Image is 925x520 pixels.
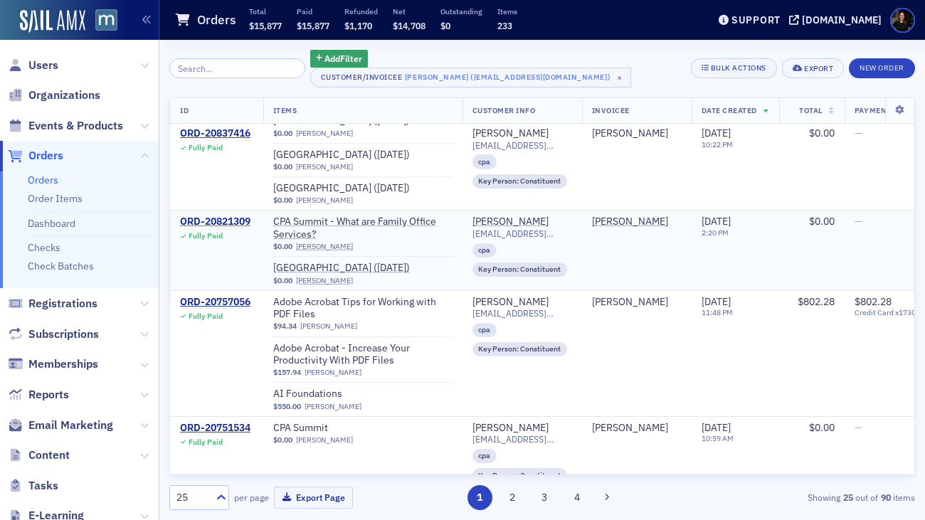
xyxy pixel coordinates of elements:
strong: 25 [840,491,855,504]
a: [PERSON_NAME] [296,129,353,138]
span: Add Filter [324,52,362,65]
span: $0.00 [809,421,835,434]
a: [PERSON_NAME] [296,435,353,445]
a: Tasks [8,478,58,494]
a: View Homepage [85,9,117,33]
a: [PERSON_NAME] [592,296,668,309]
span: Shawna Morrow [592,216,682,228]
span: Date Created [702,105,757,115]
a: Registrations [8,296,97,312]
button: Export Page [274,487,353,509]
a: Check Batches [28,260,94,272]
span: Content [28,447,70,463]
span: — [855,421,862,434]
span: Reports [28,387,69,403]
span: — [855,215,862,228]
div: [PERSON_NAME] [592,216,668,228]
div: Fully Paid [189,231,223,240]
a: Adobe Acrobat Tips for Working with PDF Files [273,296,453,321]
span: [DATE] [702,127,731,140]
a: [GEOGRAPHIC_DATA] ([DATE]) [273,182,453,195]
span: Payments [855,105,896,115]
time: 2:20 PM [702,228,729,238]
input: Search… [169,58,305,78]
div: ORD-20757056 [180,296,250,309]
button: Export [782,58,844,78]
a: Orders [28,174,58,186]
a: [PERSON_NAME] [472,128,549,141]
span: [DATE] [702,295,731,308]
button: Customer/Invoicee[PERSON_NAME] ([EMAIL_ADDRESS][DOMAIN_NAME])× [310,68,632,87]
div: [PERSON_NAME] [592,422,668,435]
div: Bulk Actions [711,64,766,72]
span: [DATE] [702,215,731,228]
a: [PERSON_NAME] [296,242,353,251]
strong: 90 [878,491,893,504]
span: Email Marketing [28,418,113,433]
div: Key Person: Constituent [472,468,568,482]
span: Shawna Morrow [592,422,682,435]
span: $1,170 [344,20,372,31]
div: Fully Paid [189,437,223,447]
time: 10:22 PM [702,139,733,149]
a: Content [8,447,70,463]
span: $0.00 [273,196,292,205]
span: Total [799,105,823,115]
a: [PERSON_NAME] [296,162,353,171]
span: $15,877 [249,20,282,31]
span: — [855,127,862,140]
span: $157.94 [273,368,301,377]
img: SailAMX [95,9,117,31]
span: 233 [497,20,512,31]
span: [EMAIL_ADDRESS][DOMAIN_NAME] [472,434,572,445]
a: [PERSON_NAME] [296,276,353,285]
div: cpa [472,323,497,337]
span: $0 [440,20,450,31]
div: 25 [176,490,208,505]
a: Adobe Acrobat - Increase Your Productivity With PDF Files [273,342,453,367]
div: [PERSON_NAME] ([EMAIL_ADDRESS][DOMAIN_NAME]) [405,70,610,84]
span: Shawna Morrow [592,296,682,309]
button: 3 [532,485,557,510]
div: Key Person: Constituent [472,262,568,277]
span: $0.00 [809,127,835,140]
a: ORD-20821309 [180,216,250,228]
span: $0.00 [273,162,292,171]
div: Key Person: Constituent [472,342,568,356]
time: 10:59 AM [702,433,734,443]
div: cpa [472,155,497,169]
p: Refunded [344,6,378,16]
p: Paid [297,6,329,16]
span: Organizations [28,87,100,103]
a: Memberships [8,356,98,372]
p: Items [497,6,517,16]
span: Profile [890,8,915,33]
img: SailAMX [20,10,85,33]
a: [PERSON_NAME] [472,296,549,309]
div: [DOMAIN_NAME] [802,14,882,26]
p: Total [249,6,282,16]
button: 4 [564,485,589,510]
button: [DOMAIN_NAME] [789,15,887,25]
span: [DATE] [702,421,731,434]
a: Orders [8,148,63,164]
div: ORD-20837416 [180,128,250,141]
div: [PERSON_NAME] [592,128,668,141]
span: $0.00 [273,242,292,251]
button: AddFilter [310,50,369,68]
button: 2 [499,485,524,510]
a: CPA Summit - What are Family Office Services? [273,216,453,240]
a: AI Foundations [273,388,453,400]
a: [GEOGRAPHIC_DATA] ([DATE]) [273,262,453,275]
a: [PERSON_NAME] [296,196,353,205]
a: Email Marketing [8,418,113,433]
span: Events & Products [28,118,123,134]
